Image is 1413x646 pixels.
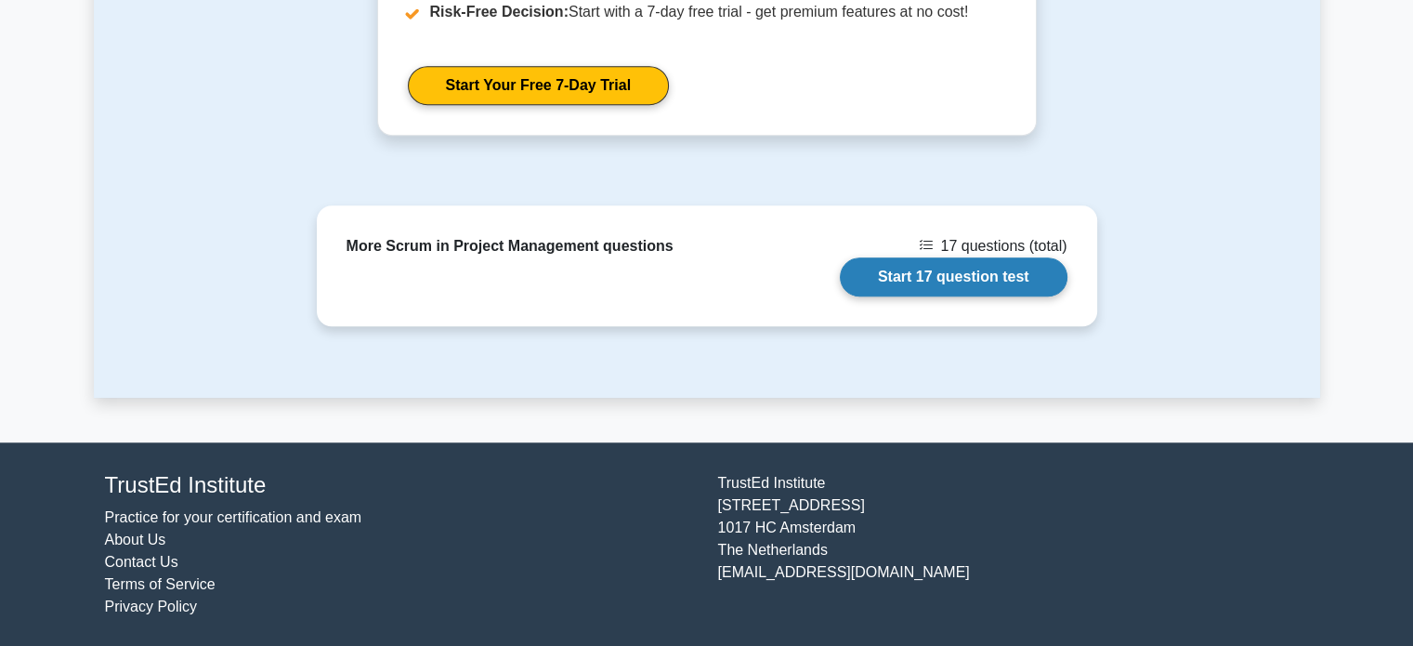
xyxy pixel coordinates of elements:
[408,66,669,105] a: Start Your Free 7-Day Trial
[840,257,1067,297] a: Start 17 question test
[105,472,696,499] h4: TrustEd Institute
[105,599,198,614] a: Privacy Policy
[105,532,166,547] a: About Us
[105,509,362,525] a: Practice for your certification and exam
[105,576,216,592] a: Terms of Service
[105,554,178,570] a: Contact Us
[707,472,1320,618] div: TrustEd Institute [STREET_ADDRESS] 1017 HC Amsterdam The Netherlands [EMAIL_ADDRESS][DOMAIN_NAME]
